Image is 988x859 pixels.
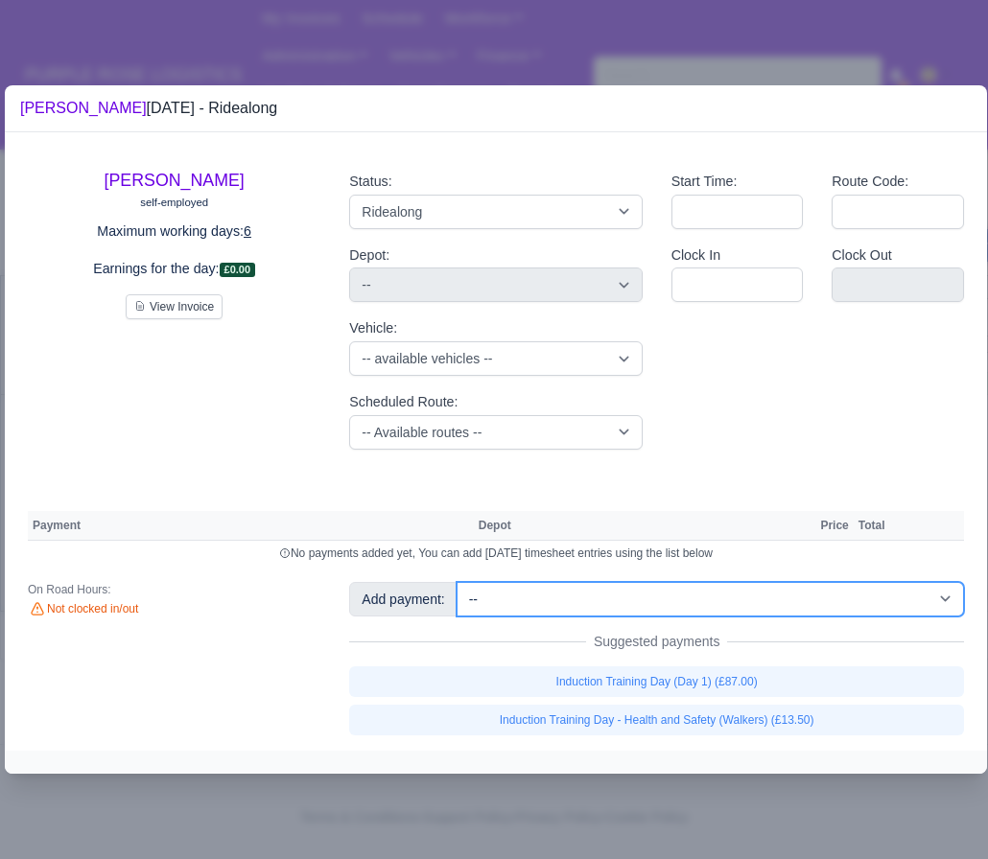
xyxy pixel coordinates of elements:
[815,511,853,540] th: Price
[349,666,964,697] a: Induction Training Day (Day 1) (£87.00)
[349,244,389,267] label: Depot:
[854,511,890,540] th: Total
[220,263,256,277] span: £0.00
[28,541,964,567] td: No payments added yet, You can add [DATE] timesheet entries using the list below
[474,511,801,540] th: Depot
[28,582,320,597] div: On Road Hours:
[586,632,728,651] span: Suggested payments
[671,171,738,193] label: Start Time:
[832,171,908,193] label: Route Code:
[349,317,397,339] label: Vehicle:
[349,171,391,193] label: Status:
[20,100,147,116] a: [PERSON_NAME]
[671,244,720,267] label: Clock In
[20,97,277,120] div: [DATE] - Ridealong
[349,705,964,735] a: Induction Training Day - Health and Safety (Walkers) (£13.50)
[349,582,457,616] div: Add payment:
[105,171,245,190] a: [PERSON_NAME]
[28,258,320,280] p: Earnings for the day:
[244,223,251,239] u: 6
[832,244,892,267] label: Clock Out
[28,511,474,540] th: Payment
[140,197,208,208] small: self-employed
[349,391,458,413] label: Scheduled Route:
[126,294,223,319] button: View Invoice
[28,601,320,618] div: Not clocked in/out
[892,767,988,859] iframe: Chat Widget
[28,221,320,243] p: Maximum working days:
